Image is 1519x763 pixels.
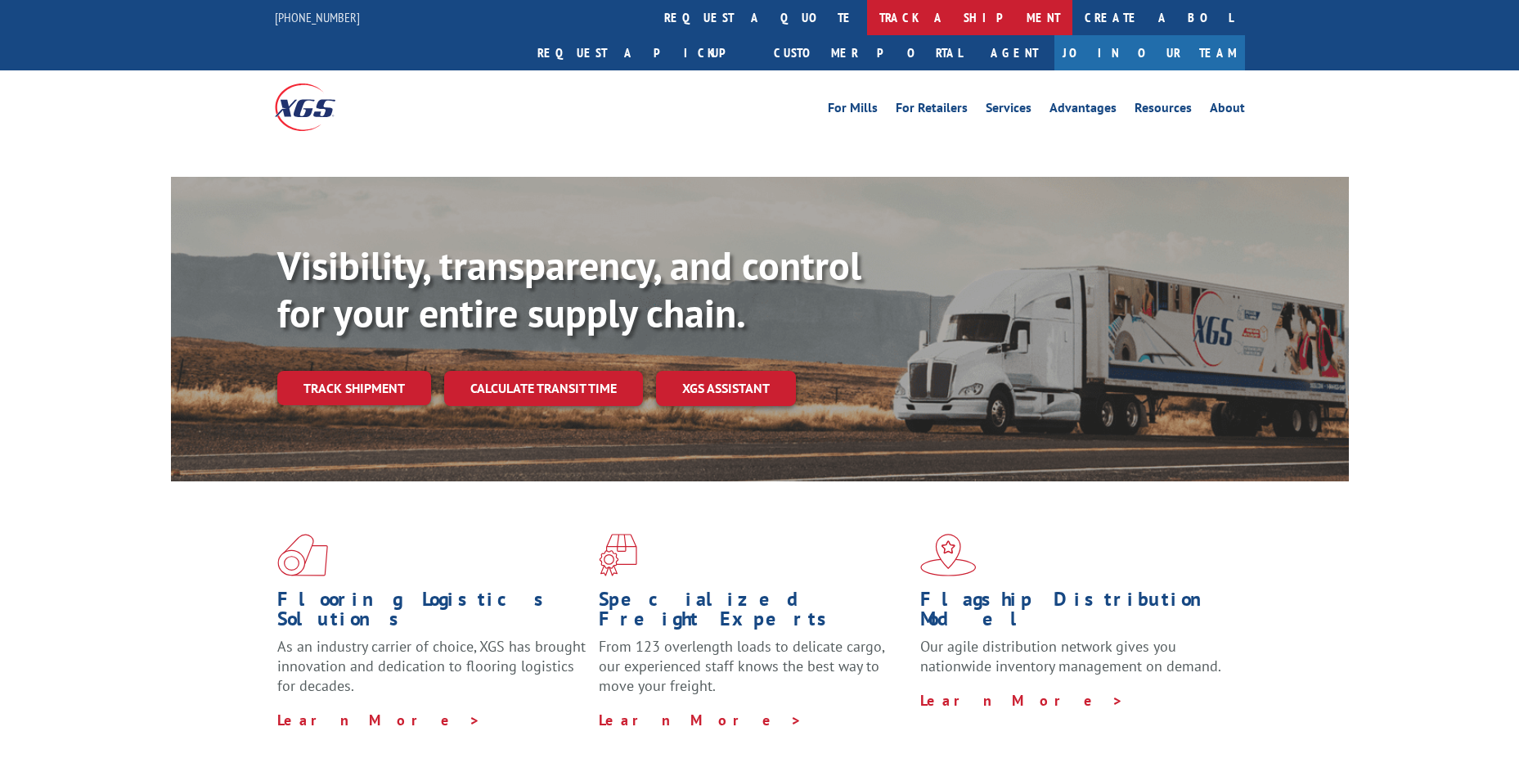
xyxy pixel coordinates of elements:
a: Learn More > [277,711,481,729]
a: Learn More > [599,711,802,729]
a: Join Our Team [1054,35,1245,70]
a: XGS ASSISTANT [656,371,796,406]
span: As an industry carrier of choice, XGS has brought innovation and dedication to flooring logistics... [277,637,586,695]
img: xgs-icon-total-supply-chain-intelligence-red [277,534,328,576]
a: Resources [1135,102,1192,120]
b: Visibility, transparency, and control for your entire supply chain. [277,240,861,338]
a: Learn More > [920,691,1124,710]
h1: Flooring Logistics Solutions [277,589,586,637]
a: Agent [974,35,1054,70]
a: For Mills [828,102,878,120]
a: Calculate transit time [444,371,643,406]
p: From 123 overlength loads to delicate cargo, our experienced staff knows the best way to move you... [599,637,908,710]
a: [PHONE_NUMBER] [275,9,360,25]
h1: Specialized Freight Experts [599,589,908,637]
img: xgs-icon-focused-on-flooring-red [599,534,637,576]
img: xgs-icon-flagship-distribution-model-red [920,534,977,576]
a: About [1210,102,1245,120]
a: Request a pickup [525,35,762,70]
a: For Retailers [896,102,968,120]
a: Services [986,102,1031,120]
h1: Flagship Distribution Model [920,589,1229,637]
a: Track shipment [277,371,431,405]
a: Customer Portal [762,35,974,70]
a: Advantages [1049,102,1117,120]
span: Our agile distribution network gives you nationwide inventory management on demand. [920,637,1221,675]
